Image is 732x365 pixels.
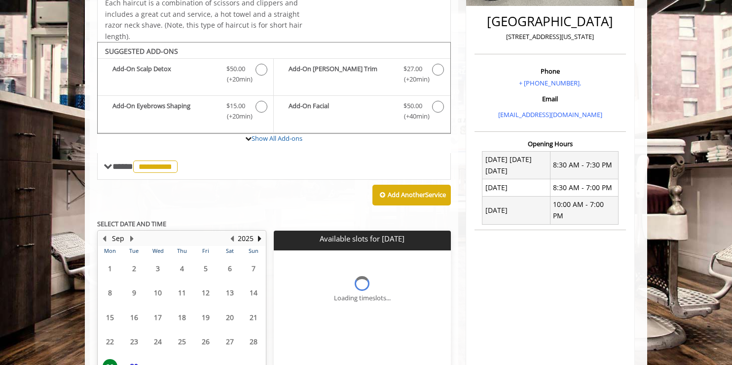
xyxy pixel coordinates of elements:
td: [DATE] [DATE] [DATE] [482,151,550,179]
span: $50.00 [226,64,245,74]
b: SUGGESTED ADD-ONS [105,46,178,56]
td: 8:30 AM - 7:00 PM [550,179,618,196]
h3: Opening Hours [475,140,626,147]
button: 2025 [238,233,254,244]
th: Sat [218,246,241,256]
button: Previous Month [100,233,108,244]
span: (+20min ) [221,111,251,122]
div: The Made Man Haircut Add-onS [97,42,451,134]
span: $27.00 [403,64,422,74]
th: Tue [122,246,146,256]
button: Previous Year [228,233,236,244]
p: Available slots for [DATE] [278,235,446,243]
b: Add-On Facial [289,101,393,122]
label: Add-On Eyebrows Shaping [103,101,268,124]
span: (+20min ) [221,74,251,84]
td: [DATE] [482,179,550,196]
b: SELECT DATE AND TIME [97,219,166,228]
span: (+40min ) [398,111,427,122]
div: Loading timeslots... [334,293,391,303]
label: Add-On Beard Trim [279,64,445,87]
span: $50.00 [403,101,422,111]
span: $15.00 [226,101,245,111]
th: Thu [170,246,193,256]
button: Sep [112,233,124,244]
td: 10:00 AM - 7:00 PM [550,196,618,224]
th: Wed [146,246,170,256]
h3: Email [477,95,623,102]
h2: [GEOGRAPHIC_DATA] [477,14,623,29]
b: Add Another Service [388,190,446,199]
span: (+20min ) [398,74,427,84]
th: Fri [194,246,218,256]
label: Add-On Scalp Detox [103,64,268,87]
a: Show All Add-ons [252,134,302,143]
th: Mon [98,246,122,256]
b: Add-On [PERSON_NAME] Trim [289,64,393,84]
b: Add-On Eyebrows Shaping [112,101,217,122]
label: Add-On Facial [279,101,445,124]
a: [EMAIL_ADDRESS][DOMAIN_NAME] [498,110,602,119]
th: Sun [242,246,266,256]
td: [DATE] [482,196,550,224]
td: 8:30 AM - 7:30 PM [550,151,618,179]
button: Next Year [256,233,263,244]
b: Add-On Scalp Detox [112,64,217,84]
p: [STREET_ADDRESS][US_STATE] [477,32,623,42]
a: + [PHONE_NUMBER]. [519,79,581,87]
button: Next Month [128,233,136,244]
h3: Phone [477,68,623,75]
button: Add AnotherService [372,185,451,205]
